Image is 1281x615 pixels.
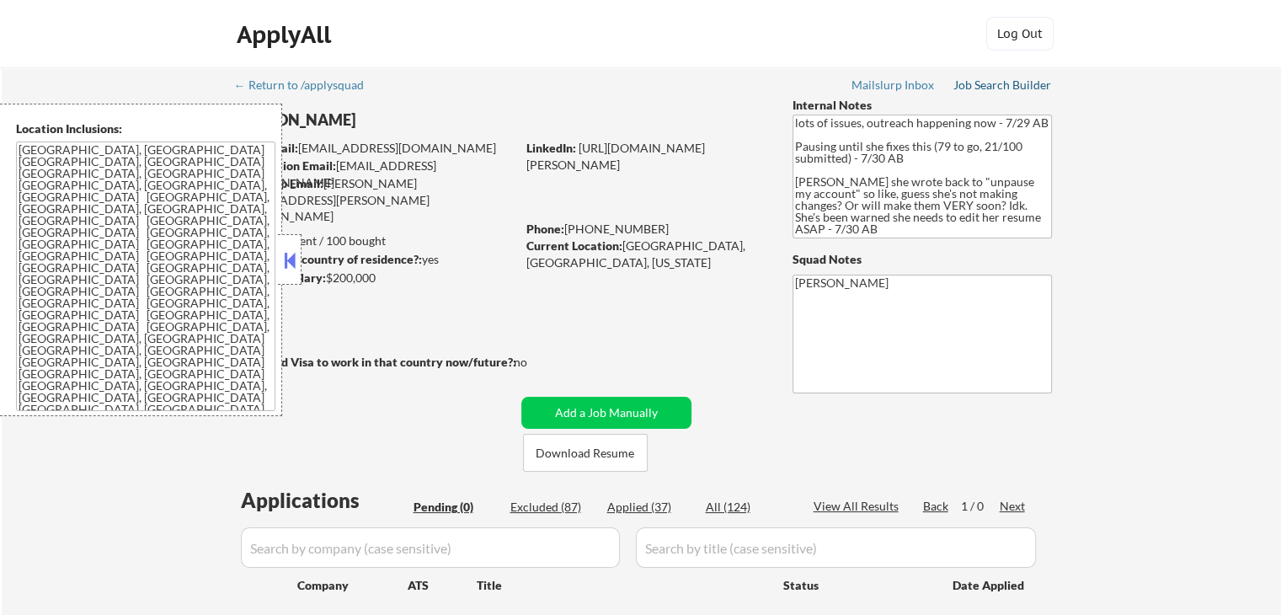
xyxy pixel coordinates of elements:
div: ← Return to /applysquad [234,79,380,91]
div: ATS [408,577,477,594]
div: Applications [241,490,408,511]
div: Company [297,577,408,594]
div: Status [783,570,928,600]
button: Log Out [986,17,1054,51]
div: Next [1000,498,1027,515]
div: Pending (0) [414,499,498,516]
div: Mailslurp Inbox [851,79,936,91]
a: Job Search Builder [953,78,1052,95]
button: Add a Job Manually [521,397,691,429]
div: [EMAIL_ADDRESS][DOMAIN_NAME] [237,140,515,157]
strong: Phone: [526,222,564,236]
div: Location Inclusions: [16,120,275,137]
a: [URL][DOMAIN_NAME][PERSON_NAME] [526,141,705,172]
div: 1 / 0 [961,498,1000,515]
div: Back [923,498,950,515]
div: [EMAIL_ADDRESS][DOMAIN_NAME] [237,158,515,190]
div: [PERSON_NAME] [236,110,582,131]
div: [PERSON_NAME][EMAIL_ADDRESS][PERSON_NAME][DOMAIN_NAME] [236,175,515,225]
button: Download Resume [523,434,648,472]
div: [PHONE_NUMBER] [526,221,765,238]
div: All (124) [706,499,790,516]
div: [GEOGRAPHIC_DATA], [GEOGRAPHIC_DATA], [US_STATE] [526,238,765,270]
input: Search by title (case sensitive) [636,527,1036,568]
div: $200,000 [235,270,515,286]
div: Job Search Builder [953,79,1052,91]
strong: Can work in country of residence?: [235,252,422,266]
a: ← Return to /applysquad [234,78,380,95]
div: ApplyAll [237,20,336,49]
a: Mailslurp Inbox [851,78,936,95]
div: Date Applied [953,577,1027,594]
div: Title [477,577,767,594]
input: Search by company (case sensitive) [241,527,620,568]
div: no [514,354,562,371]
div: Squad Notes [793,251,1052,268]
div: Internal Notes [793,97,1052,114]
strong: Will need Visa to work in that country now/future?: [236,355,516,369]
div: 37 sent / 100 bought [235,233,515,249]
div: Applied (37) [607,499,691,516]
div: Excluded (87) [510,499,595,516]
div: View All Results [814,498,904,515]
div: yes [235,251,510,268]
strong: Current Location: [526,238,622,253]
strong: LinkedIn: [526,141,576,155]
